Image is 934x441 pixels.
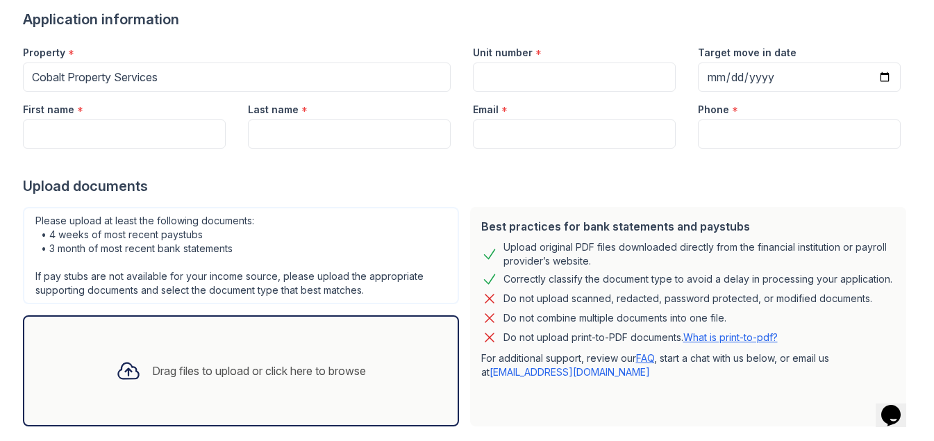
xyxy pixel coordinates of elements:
div: Upload documents [23,176,912,196]
label: Property [23,46,65,60]
div: Drag files to upload or click here to browse [152,363,366,379]
label: Target move in date [698,46,797,60]
a: [EMAIL_ADDRESS][DOMAIN_NAME] [490,366,650,378]
label: Email [473,103,499,117]
label: Last name [248,103,299,117]
label: First name [23,103,74,117]
div: Please upload at least the following documents: • 4 weeks of most recent paystubs • 3 month of mo... [23,207,459,304]
iframe: chat widget [876,385,920,427]
div: Correctly classify the document type to avoid a delay in processing your application. [503,271,892,288]
div: Do not combine multiple documents into one file. [503,310,726,326]
p: For additional support, review our , start a chat with us below, or email us at [481,351,895,379]
label: Phone [698,103,729,117]
div: Upload original PDF files downloaded directly from the financial institution or payroll provider’... [503,240,895,268]
a: FAQ [636,352,654,364]
a: What is print-to-pdf? [683,331,778,343]
div: Do not upload scanned, redacted, password protected, or modified documents. [503,290,872,307]
div: Best practices for bank statements and paystubs [481,218,895,235]
p: Do not upload print-to-PDF documents. [503,331,778,344]
div: Application information [23,10,912,29]
label: Unit number [473,46,533,60]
